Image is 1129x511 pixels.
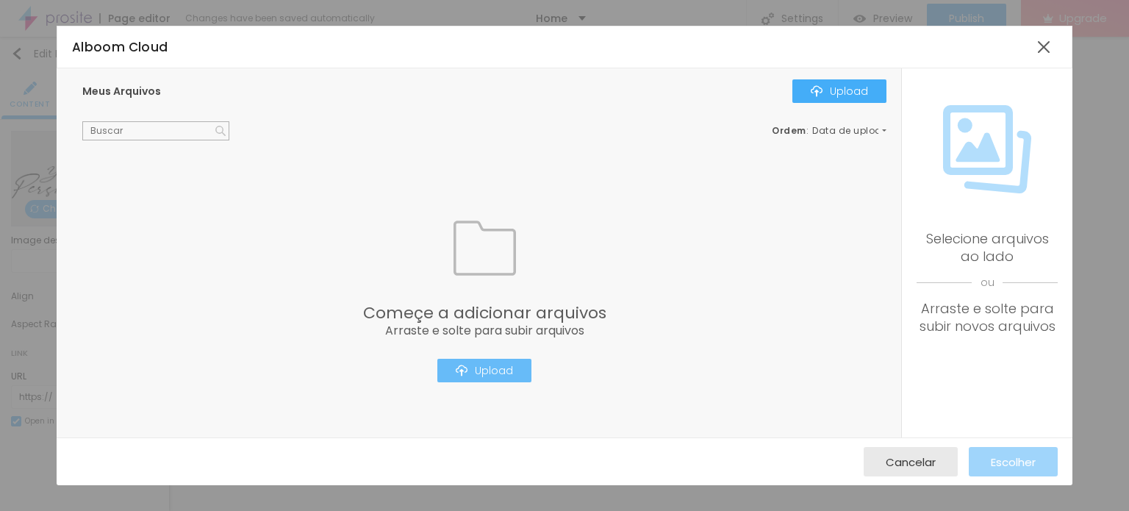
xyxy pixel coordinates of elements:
[812,126,889,135] span: Data de upload
[886,456,936,468] span: Cancelar
[82,84,161,99] span: Meus Arquivos
[363,305,606,321] span: Começe a adicionar arquivos
[811,85,822,97] img: Icone
[772,126,886,135] div: :
[792,79,886,103] button: IconeUpload
[72,38,168,56] span: Alboom Cloud
[917,265,1058,300] span: ou
[454,217,516,279] img: Icone
[772,124,806,137] span: Ordem
[82,121,229,140] input: Buscar
[864,447,958,476] button: Cancelar
[215,126,226,136] img: Icone
[969,447,1058,476] button: Escolher
[991,456,1036,468] span: Escolher
[437,359,531,382] button: IconeUpload
[917,230,1058,335] div: Selecione arquivos ao lado Arraste e solte para subir novos arquivos
[456,365,467,376] img: Icone
[456,365,513,376] div: Upload
[811,85,868,97] div: Upload
[943,105,1031,193] img: Icone
[363,325,606,337] span: Arraste e solte para subir arquivos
